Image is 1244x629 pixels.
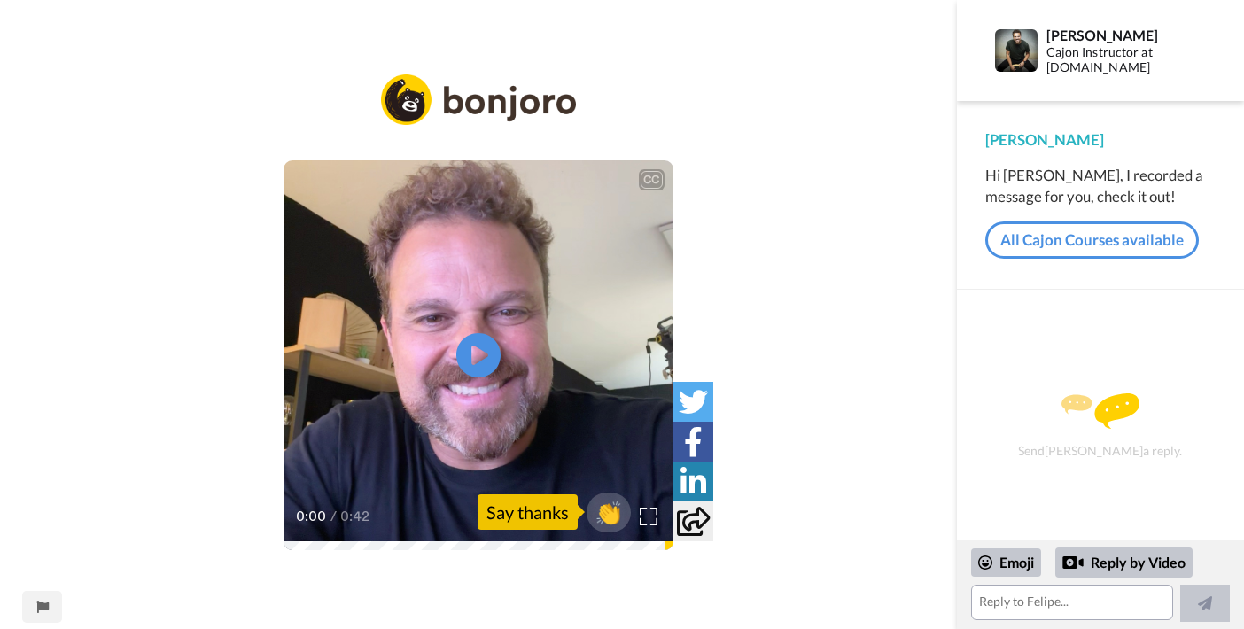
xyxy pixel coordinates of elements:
div: [PERSON_NAME] [1046,27,1215,43]
div: [PERSON_NAME] [985,129,1216,151]
img: message.svg [1061,393,1139,429]
div: Emoji [971,548,1041,577]
div: Send [PERSON_NAME] a reply. [981,321,1220,531]
div: CC [641,171,663,189]
div: Say thanks [478,494,578,530]
button: 👏 [587,493,631,532]
span: 👏 [587,498,631,526]
div: Hi [PERSON_NAME], I recorded a message for you, check it out! [985,165,1216,207]
img: Profile Image [995,29,1038,72]
div: Reply by Video [1055,547,1193,578]
img: Full screen [640,508,657,525]
span: 0:42 [340,506,371,527]
span: / [330,506,337,527]
img: logo_full.png [381,74,576,125]
a: All Cajon Courses available [985,221,1199,259]
div: Reply by Video [1062,552,1084,573]
div: Cajon Instructor at [DOMAIN_NAME] [1046,45,1215,75]
span: 0:00 [296,506,327,527]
